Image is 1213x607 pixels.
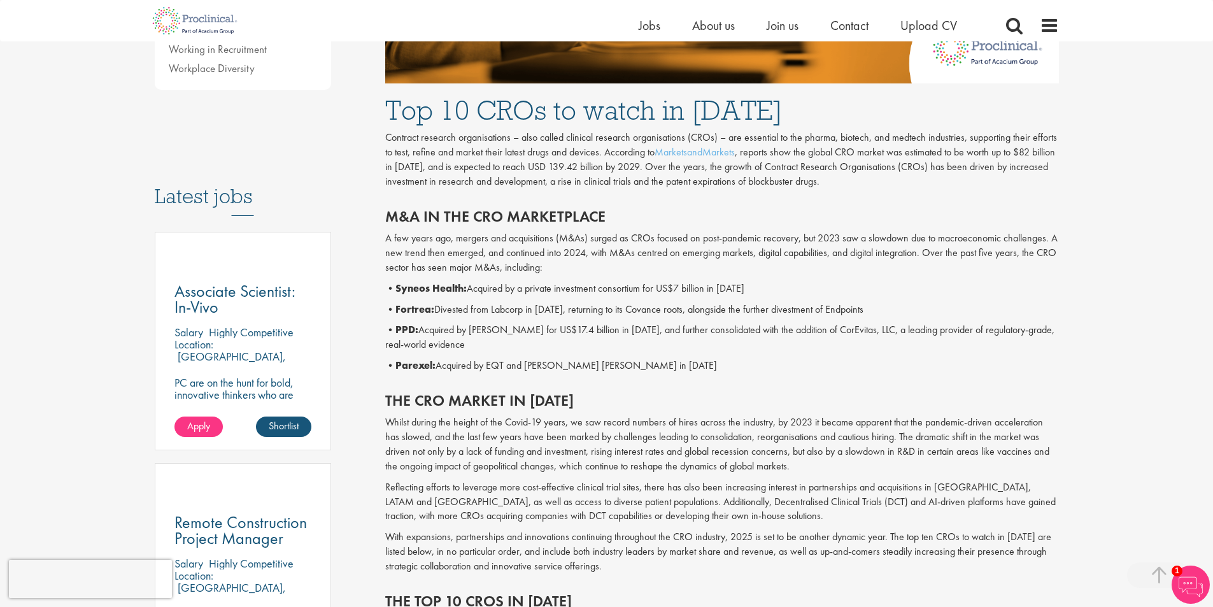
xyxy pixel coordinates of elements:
span: Apply [187,419,210,432]
span: Salary [174,556,203,571]
span: Remote Construction Project Manager [174,511,307,549]
a: Apply [174,417,223,437]
p: With expansions, partnerships and innovations continuing throughout the CRO industry, 2025 is set... [385,530,1059,574]
span: Salary [174,325,203,339]
img: Chatbot [1172,566,1210,604]
a: MarketsandMarkets [655,145,735,159]
p: • Divested from Labcorp in [DATE], returning to its Covance roots, alongside the further divestme... [385,303,1059,317]
p: PC are on the hunt for bold, innovative thinkers who are ready to help push the boundaries of sci... [174,376,312,449]
p: Highly Competitive [209,325,294,339]
a: Remote Construction Project Manager [174,515,312,546]
a: Working in Recruitment [169,42,267,56]
p: • Acquired by a private investment consortium for US$7 billion in [DATE] [385,282,1059,296]
a: Shortlist [256,417,311,437]
p: [GEOGRAPHIC_DATA], [GEOGRAPHIC_DATA] [174,349,286,376]
b: Syneos Health: [395,282,467,295]
b: PPD: [395,323,418,336]
h2: M&A in the CRO marketplace [385,208,1059,225]
p: • Acquired by [PERSON_NAME] for US$17.4 billion in [DATE], and further consolidated with the addi... [385,323,1059,352]
h3: Latest jobs [155,154,332,216]
a: About us [692,17,735,34]
a: Associate Scientist: In-Vivo [174,283,312,315]
p: Contract research organisations – also called clinical research organisations (CROs) – are essent... [385,131,1059,189]
span: Location: [174,568,213,583]
p: A few years ago, mergers and acquisitions (M&As) surged as CROs focused on post-pandemic recovery... [385,231,1059,275]
h1: Top 10 CROs to watch in [DATE] [385,96,1059,124]
b: Fortrea: [395,303,434,316]
p: Whilst during the height of the Covid-19 years, we saw record numbers of hires across the industr... [385,415,1059,473]
h2: The CRO market in [DATE] [385,392,1059,409]
span: Associate Scientist: In-Vivo [174,280,295,318]
a: Upload CV [900,17,957,34]
span: 1 [1172,566,1182,576]
a: Workplace Diversity [169,61,255,75]
a: Join us [767,17,798,34]
p: [GEOGRAPHIC_DATA], [GEOGRAPHIC_DATA] [174,580,286,607]
a: Contact [830,17,869,34]
span: Location: [174,337,213,352]
iframe: reCAPTCHA [9,560,172,598]
p: • Acquired by EQT and [PERSON_NAME] [PERSON_NAME] in [DATE] [385,359,1059,373]
p: Reflecting efforts to leverage more cost-effective clinical trial sites, there has also been incr... [385,480,1059,524]
p: Highly Competitive [209,556,294,571]
b: Parexel: [395,359,436,372]
a: Jobs [639,17,660,34]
